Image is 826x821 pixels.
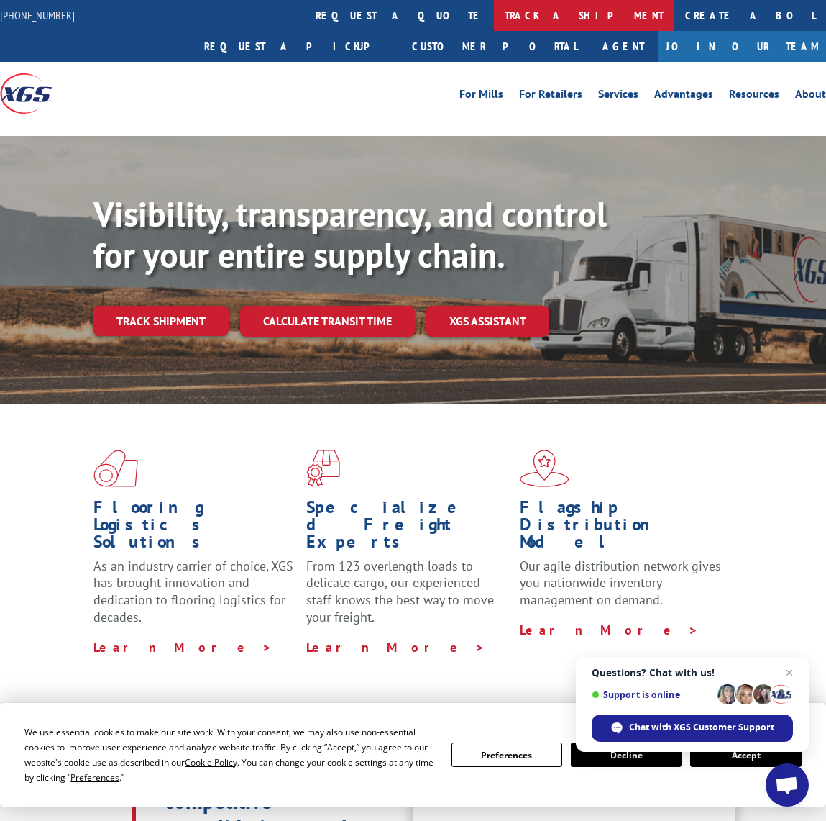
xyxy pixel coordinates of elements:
a: Join Our Team [658,31,826,62]
a: Resources [729,89,779,104]
a: About [795,89,826,104]
h1: Flagship Distribution Model [520,499,722,558]
span: As an industry carrier of choice, XGS has brought innovation and dedication to flooring logistics... [93,558,293,625]
div: Open chat [766,763,809,807]
a: Learn More > [520,622,699,638]
a: Track shipment [93,306,229,336]
a: Request a pickup [193,31,401,62]
a: Calculate transit time [240,306,415,337]
span: Close chat [781,664,798,681]
h1: Specialized Freight Experts [306,499,508,558]
button: Decline [571,743,682,767]
a: For Retailers [519,89,582,104]
button: Preferences [451,743,562,767]
span: Questions? Chat with us! [592,667,793,679]
div: We use essential cookies to make our site work. With your consent, we may also use non-essential ... [24,725,433,785]
b: Visibility, transparency, and control for your entire supply chain. [93,191,607,278]
img: xgs-icon-focused-on-flooring-red [306,450,340,487]
img: xgs-icon-flagship-distribution-model-red [520,450,569,487]
span: Cookie Policy [185,756,237,768]
div: Chat with XGS Customer Support [592,715,793,742]
a: Learn More > [93,639,272,656]
img: xgs-icon-total-supply-chain-intelligence-red [93,450,138,487]
h1: Flooring Logistics Solutions [93,499,295,558]
a: For Mills [459,89,503,104]
a: Services [598,89,638,104]
button: Accept [690,743,801,767]
span: Preferences [70,771,119,784]
a: Agent [588,31,658,62]
a: Learn More > [306,639,485,656]
span: Our agile distribution network gives you nationwide inventory management on demand. [520,558,721,609]
a: Advantages [654,89,713,104]
span: Support is online [592,689,712,700]
a: XGS ASSISTANT [426,306,549,337]
a: Customer Portal [401,31,588,62]
span: Chat with XGS Customer Support [629,721,774,734]
p: From 123 overlength loads to delicate cargo, our experienced staff knows the best way to move you... [306,558,508,639]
